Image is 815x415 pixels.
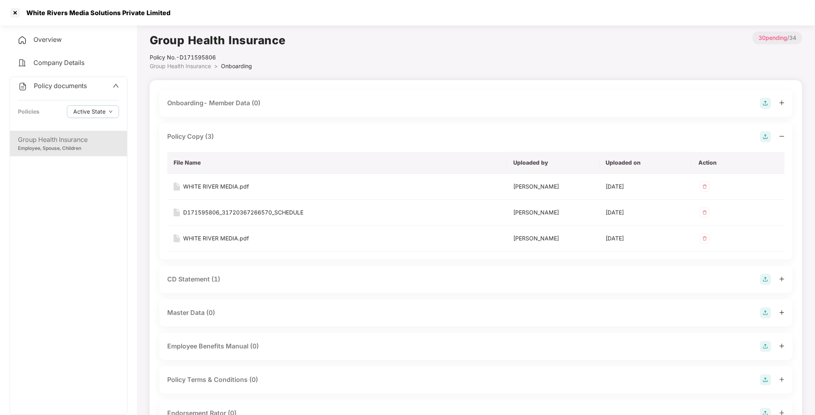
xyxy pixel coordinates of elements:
span: plus [779,377,785,382]
div: White Rivers Media Solutions Private Limited [21,9,170,17]
span: > [214,63,218,69]
div: Master Data (0) [167,308,215,318]
span: plus [779,310,785,315]
img: svg+xml;base64,PHN2ZyB4bWxucz0iaHR0cDovL3d3dy53My5vcmcvMjAwMC9zdmciIHdpZHRoPSIyOCIgaGVpZ2h0PSIyOC... [760,307,771,319]
span: plus [779,100,785,106]
div: Employee Benefits Manual (0) [167,341,259,351]
span: Company Details [33,59,84,67]
th: Action [692,152,785,174]
h1: Group Health Insurance [150,31,286,49]
img: svg+xml;base64,PHN2ZyB4bWxucz0iaHR0cDovL3d3dy53My5vcmcvMjAwMC9zdmciIHdpZHRoPSIzMiIgaGVpZ2h0PSIzMi... [698,232,711,245]
div: [DATE] [606,234,686,243]
div: Policy Copy (3) [167,132,214,142]
img: svg+xml;base64,PHN2ZyB4bWxucz0iaHR0cDovL3d3dy53My5vcmcvMjAwMC9zdmciIHdpZHRoPSIxNiIgaGVpZ2h0PSIyMC... [174,234,180,242]
div: Group Health Insurance [18,135,119,145]
span: Active State [73,107,106,116]
div: CD Statement (1) [167,274,220,284]
img: svg+xml;base64,PHN2ZyB4bWxucz0iaHR0cDovL3d3dy53My5vcmcvMjAwMC9zdmciIHdpZHRoPSIzMiIgaGVpZ2h0PSIzMi... [698,206,711,219]
img: svg+xml;base64,PHN2ZyB4bWxucz0iaHR0cDovL3d3dy53My5vcmcvMjAwMC9zdmciIHdpZHRoPSIyNCIgaGVpZ2h0PSIyNC... [18,35,27,45]
div: Employee, Spouse, Children [18,145,119,152]
span: plus [779,276,785,282]
div: [PERSON_NAME] [513,234,593,243]
img: svg+xml;base64,PHN2ZyB4bWxucz0iaHR0cDovL3d3dy53My5vcmcvMjAwMC9zdmciIHdpZHRoPSIyOCIgaGVpZ2h0PSIyOC... [760,98,771,109]
span: plus [779,343,785,349]
img: svg+xml;base64,PHN2ZyB4bWxucz0iaHR0cDovL3d3dy53My5vcmcvMjAwMC9zdmciIHdpZHRoPSIyOCIgaGVpZ2h0PSIyOC... [760,341,771,352]
div: WHITE RIVER MEDIA.pdf [183,182,249,191]
div: Onboarding- Member Data (0) [167,98,260,108]
span: down [109,110,113,114]
span: Overview [33,35,62,43]
img: svg+xml;base64,PHN2ZyB4bWxucz0iaHR0cDovL3d3dy53My5vcmcvMjAwMC9zdmciIHdpZHRoPSIxNiIgaGVpZ2h0PSIyMC... [174,208,180,216]
img: svg+xml;base64,PHN2ZyB4bWxucz0iaHR0cDovL3d3dy53My5vcmcvMjAwMC9zdmciIHdpZHRoPSIyOCIgaGVpZ2h0PSIyOC... [760,131,771,142]
div: Policy No.- D171595806 [150,53,286,62]
span: 30 pending [758,34,787,41]
th: File Name [167,152,507,174]
div: D171595806_31720367266570_SCHEDULE [183,208,303,217]
div: [DATE] [606,182,686,191]
p: / 34 [752,31,802,44]
th: Uploaded on [600,152,692,174]
img: svg+xml;base64,PHN2ZyB4bWxucz0iaHR0cDovL3d3dy53My5vcmcvMjAwMC9zdmciIHdpZHRoPSIzMiIgaGVpZ2h0PSIzMi... [698,180,711,193]
img: svg+xml;base64,PHN2ZyB4bWxucz0iaHR0cDovL3d3dy53My5vcmcvMjAwMC9zdmciIHdpZHRoPSIyOCIgaGVpZ2h0PSIyOC... [760,274,771,285]
img: svg+xml;base64,PHN2ZyB4bWxucz0iaHR0cDovL3d3dy53My5vcmcvMjAwMC9zdmciIHdpZHRoPSIxNiIgaGVpZ2h0PSIyMC... [174,183,180,191]
img: svg+xml;base64,PHN2ZyB4bWxucz0iaHR0cDovL3d3dy53My5vcmcvMjAwMC9zdmciIHdpZHRoPSIyNCIgaGVpZ2h0PSIyNC... [18,82,27,91]
img: svg+xml;base64,PHN2ZyB4bWxucz0iaHR0cDovL3d3dy53My5vcmcvMjAwMC9zdmciIHdpZHRoPSIyNCIgaGVpZ2h0PSIyNC... [18,58,27,68]
span: Policy documents [34,82,87,90]
button: Active Statedown [67,105,119,118]
span: minus [779,134,785,139]
div: [DATE] [606,208,686,217]
span: Group Health Insurance [150,63,211,69]
img: svg+xml;base64,PHN2ZyB4bWxucz0iaHR0cDovL3d3dy53My5vcmcvMjAwMC9zdmciIHdpZHRoPSIyOCIgaGVpZ2h0PSIyOC... [760,374,771,385]
div: Policy Terms & Conditions (0) [167,375,258,385]
div: WHITE RIVER MEDIA.pdf [183,234,249,243]
div: [PERSON_NAME] [513,182,593,191]
div: Policies [18,107,39,116]
span: Onboarding [221,63,252,69]
span: up [113,83,119,89]
div: [PERSON_NAME] [513,208,593,217]
th: Uploaded by [507,152,600,174]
